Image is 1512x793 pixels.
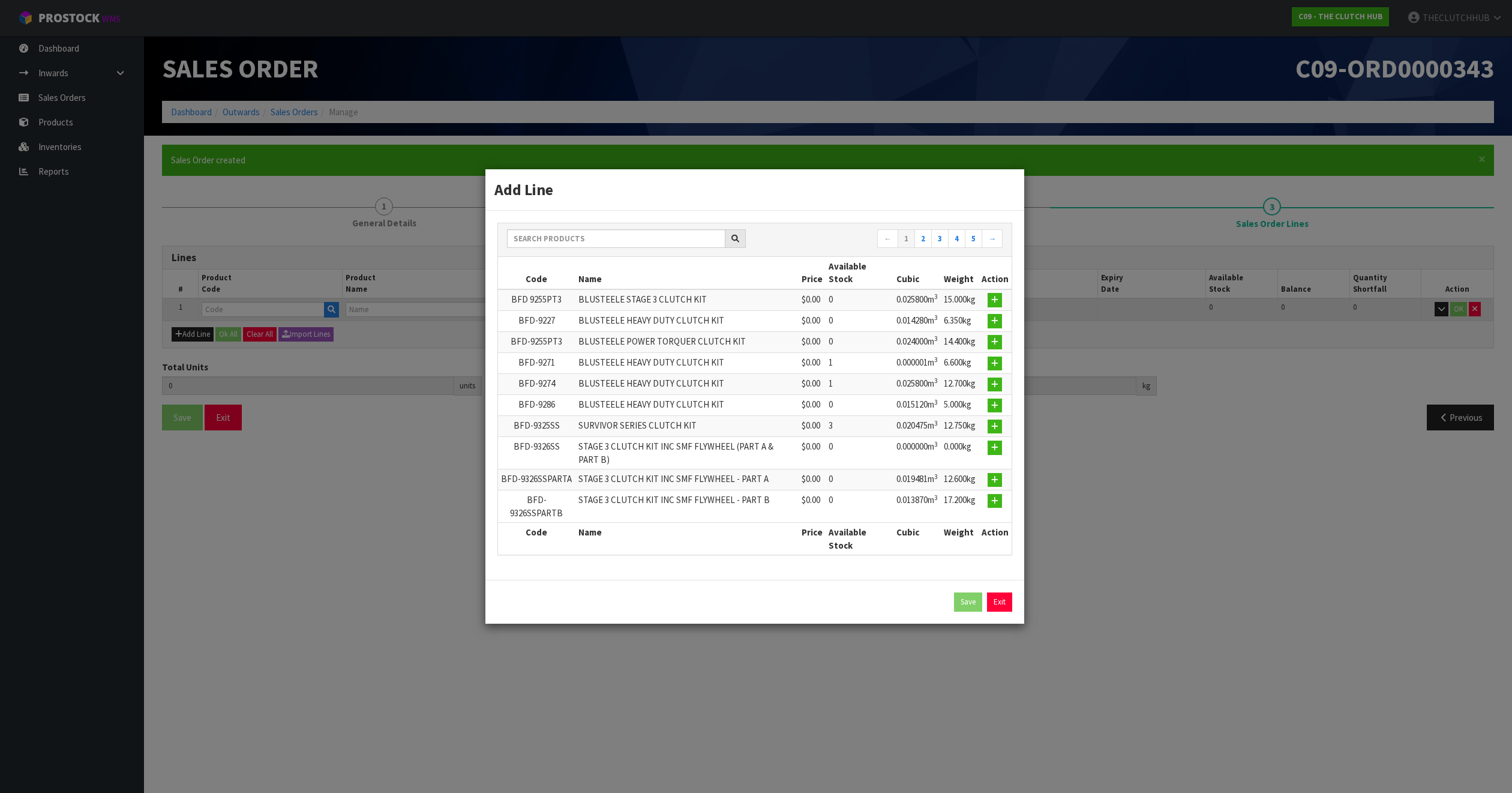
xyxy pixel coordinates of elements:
button: Save [954,592,982,612]
sup: 3 [934,472,938,481]
td: 0.025800m [893,374,941,395]
td: 0.019481m [893,469,941,490]
td: BLUSTEELE STAGE 3 CLUTCH KIT [575,289,799,311]
td: 0 [826,331,893,352]
td: $0.00 [799,395,826,416]
input: Search products [507,229,725,248]
a: 4 [948,229,965,249]
td: 1 [826,374,893,395]
a: 2 [914,229,932,249]
td: 15.000kg [941,289,979,311]
td: BFD-9227 [498,310,575,331]
th: Available Stock [826,257,893,289]
th: Code [498,523,575,555]
sup: 3 [934,334,938,343]
td: SURVIVOR SERIES CLUTCH KIT [575,416,799,437]
sup: 3 [934,440,938,448]
td: BFD-9326SSPARTB [498,490,575,523]
th: Action [979,257,1012,289]
sup: 3 [934,292,938,301]
td: 0 [826,395,893,416]
th: Cubic [893,523,941,555]
a: 5 [965,229,982,249]
sup: 3 [934,419,938,427]
td: $0.00 [799,490,826,523]
td: 0 [826,310,893,331]
th: Name [575,523,799,555]
td: BFD-9326SSPARTA [498,469,575,490]
td: 0.000kg [941,437,979,469]
th: Price [799,257,826,289]
a: → [982,229,1003,249]
td: 5.000kg [941,395,979,416]
td: 12.750kg [941,416,979,437]
td: 6.600kg [941,352,979,373]
td: 14.400kg [941,331,979,352]
th: Action [979,523,1012,555]
td: 0 [826,289,893,311]
td: 0.000000m [893,437,941,469]
td: 0.015120m [893,395,941,416]
td: 0.000001m [893,352,941,373]
td: BLUSTEELE POWER TORQUER CLUTCH KIT [575,331,799,352]
td: 0.024000m [893,331,941,352]
th: Available Stock [826,523,893,555]
td: BFD-9286 [498,395,575,416]
td: $0.00 [799,374,826,395]
td: $0.00 [799,437,826,469]
a: 3 [931,229,949,249]
td: 0.020475m [893,416,941,437]
a: Exit [987,592,1012,612]
th: Weight [941,257,979,289]
td: 0.025800m [893,289,941,311]
sup: 3 [934,398,938,406]
td: STAGE 3 CLUTCH KIT INC SMF FLYWHEEL (PART A & PART B) [575,437,799,469]
td: 0.014280m [893,310,941,331]
td: 1 [826,352,893,373]
td: BLUSTEELE HEAVY DUTY CLUTCH KIT [575,352,799,373]
th: Weight [941,523,979,555]
td: BLUSTEELE HEAVY DUTY CLUTCH KIT [575,310,799,331]
th: Price [799,523,826,555]
td: $0.00 [799,416,826,437]
td: BFD-9274 [498,374,575,395]
td: 0 [826,469,893,490]
td: BFD-9271 [498,352,575,373]
td: BFD-9325SS [498,416,575,437]
td: BFD-9255PT3 [498,331,575,352]
th: Cubic [893,257,941,289]
td: 12.700kg [941,374,979,395]
td: BFD-9326SS [498,437,575,469]
td: BLUSTEELE HEAVY DUTY CLUTCH KIT [575,374,799,395]
a: ← [877,229,898,249]
sup: 3 [934,313,938,322]
h3: Add Line [494,178,1015,201]
a: 1 [898,229,915,249]
th: Code [498,257,575,289]
sup: 3 [934,376,938,385]
td: $0.00 [799,310,826,331]
td: 12.600kg [941,469,979,490]
td: BFD 9255PT3 [498,289,575,311]
td: $0.00 [799,331,826,352]
td: 17.200kg [941,490,979,523]
td: 3 [826,416,893,437]
sup: 3 [934,493,938,502]
td: $0.00 [799,352,826,373]
td: STAGE 3 CLUTCH KIT INC SMF FLYWHEEL - PART B [575,490,799,523]
td: 0 [826,437,893,469]
td: 0.013870m [893,490,941,523]
sup: 3 [934,355,938,364]
td: $0.00 [799,469,826,490]
th: Name [575,257,799,289]
td: BLUSTEELE HEAVY DUTY CLUTCH KIT [575,395,799,416]
td: STAGE 3 CLUTCH KIT INC SMF FLYWHEEL - PART A [575,469,799,490]
td: $0.00 [799,289,826,311]
td: 6.350kg [941,310,979,331]
td: 0 [826,490,893,523]
nav: Page navigation [764,229,1003,250]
